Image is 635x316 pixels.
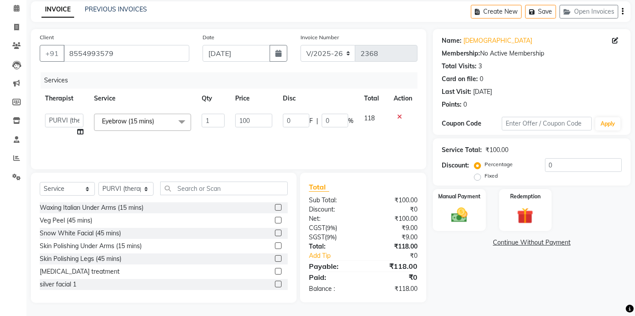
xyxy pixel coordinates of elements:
[302,223,363,233] div: ( )
[363,233,424,242] div: ₹9.00
[442,74,478,84] div: Card on file:
[502,117,592,130] input: Enter Offer / Coupon Code
[41,72,424,89] div: Services
[302,251,373,260] a: Add Tip
[102,117,154,125] span: Eyebrow (15 mins)
[359,89,388,108] th: Total
[40,229,121,238] div: Snow White Facial (45 mins)
[40,89,89,108] th: Therapist
[302,261,363,271] div: Payable:
[442,87,471,97] div: Last Visit:
[388,89,417,108] th: Action
[302,214,363,223] div: Net:
[89,89,196,108] th: Service
[364,114,375,122] span: 118
[363,272,424,283] div: ₹0
[41,2,74,18] a: INVOICE
[478,62,482,71] div: 3
[373,251,424,260] div: ₹0
[438,193,481,201] label: Manual Payment
[40,267,120,276] div: [MEDICAL_DATA] treatment
[442,119,502,128] div: Coupon Code
[40,280,76,289] div: silver facial 1
[363,223,424,233] div: ₹9.00
[471,5,522,19] button: Create New
[309,224,325,232] span: CGST
[309,182,329,192] span: Total
[348,116,353,126] span: %
[480,74,483,84] div: 0
[302,233,363,242] div: ( )
[442,145,482,155] div: Service Total:
[327,224,335,231] span: 9%
[302,272,363,283] div: Paid:
[446,206,473,224] img: _cash.svg
[40,33,54,41] label: Client
[363,205,424,214] div: ₹0
[363,214,424,223] div: ₹100.00
[309,233,325,241] span: SGST
[40,45,64,62] button: +91
[230,89,278,108] th: Price
[463,36,532,45] a: [DEMOGRAPHIC_DATA]
[442,49,480,58] div: Membership:
[302,196,363,205] div: Sub Total:
[302,205,363,214] div: Discount:
[442,49,622,58] div: No Active Membership
[196,89,229,108] th: Qty
[485,160,513,168] label: Percentage
[301,33,339,41] label: Invoice Number
[363,196,424,205] div: ₹100.00
[525,5,556,19] button: Save
[64,45,189,62] input: Search by Name/Mobile/Email/Code
[463,100,467,109] div: 0
[278,89,359,108] th: Disc
[442,161,469,170] div: Discount:
[510,193,541,201] label: Redemption
[160,182,288,195] input: Search or Scan
[595,117,620,130] button: Apply
[40,254,121,264] div: Skin Polishing Legs (45 mins)
[442,62,477,71] div: Total Visits:
[85,5,147,13] a: PREVIOUS INVOICES
[363,261,424,271] div: ₹118.00
[316,116,318,126] span: |
[473,87,492,97] div: [DATE]
[363,242,424,251] div: ₹118.00
[302,242,363,251] div: Total:
[363,284,424,294] div: ₹118.00
[327,234,335,241] span: 9%
[442,100,462,109] div: Points:
[512,206,538,226] img: _gift.svg
[485,172,498,180] label: Fixed
[560,5,618,19] button: Open Invoices
[40,216,92,225] div: Veg Peel (45 mins)
[302,284,363,294] div: Balance :
[485,145,508,155] div: ₹100.00
[40,242,142,251] div: Skin Polishing Under Arms (15 mins)
[203,33,214,41] label: Date
[154,117,158,125] a: x
[40,203,143,212] div: Waxing Italian Under Arms (15 mins)
[442,36,462,45] div: Name:
[435,238,629,247] a: Continue Without Payment
[309,116,313,126] span: F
